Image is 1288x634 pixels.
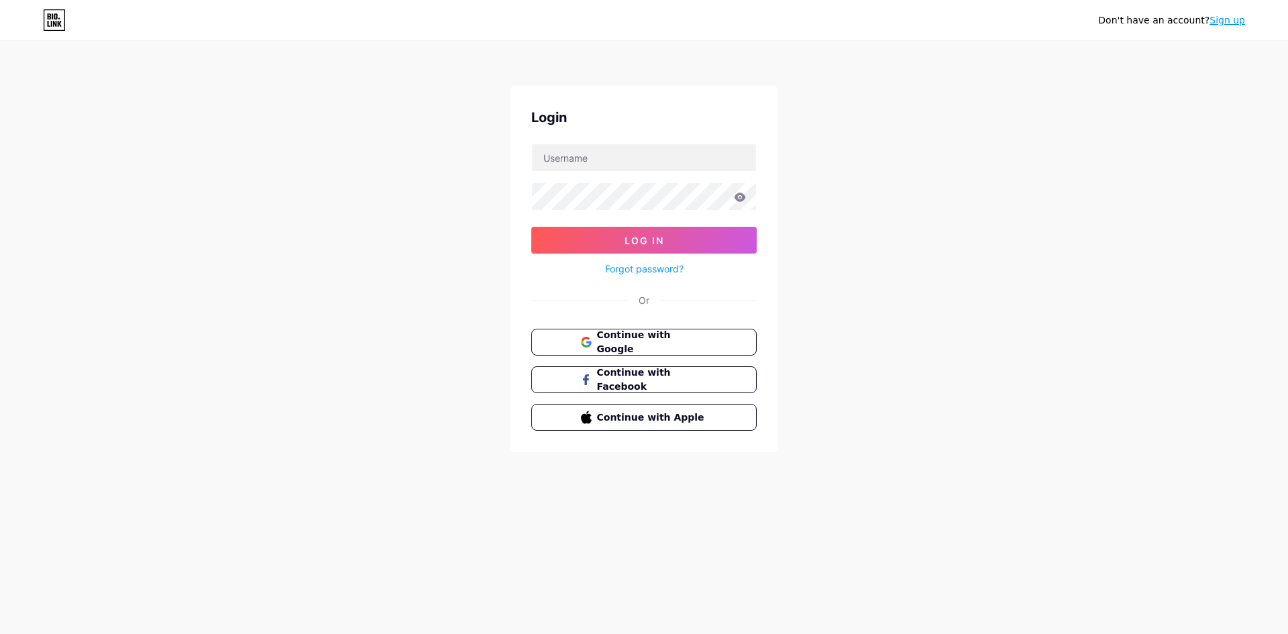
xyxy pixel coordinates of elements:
div: Login [531,107,757,127]
button: Log In [531,227,757,254]
button: Continue with Facebook [531,366,757,393]
button: Continue with Google [531,329,757,356]
a: Forgot password? [605,262,684,276]
span: Continue with Google [597,328,708,356]
span: Log In [625,235,664,246]
span: Continue with Facebook [597,366,708,394]
button: Continue with Apple [531,404,757,431]
a: Sign up [1210,15,1245,25]
input: Username [532,144,756,171]
span: Continue with Apple [597,411,708,425]
div: Or [639,293,649,307]
div: Don't have an account? [1098,13,1245,28]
